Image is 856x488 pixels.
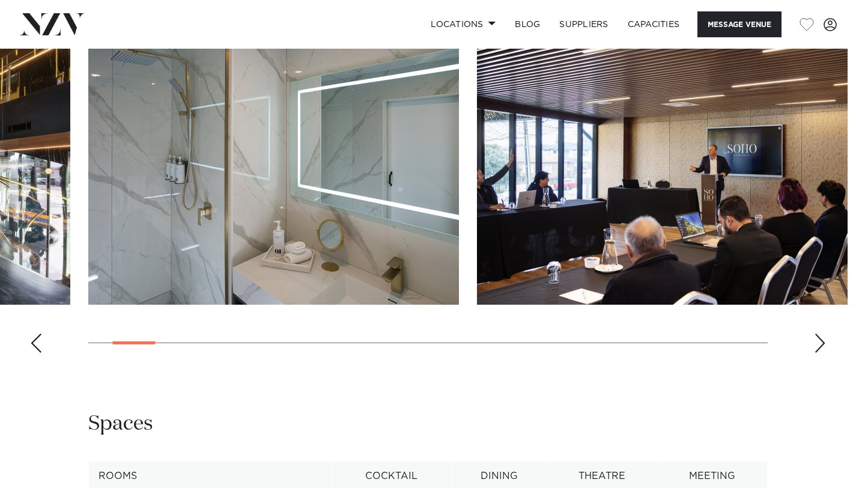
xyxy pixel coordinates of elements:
swiper-slide: 2 / 28 [88,32,459,305]
a: Capacities [618,11,690,37]
a: SUPPLIERS [550,11,618,37]
img: nzv-logo.png [19,13,85,35]
button: Message Venue [697,11,782,37]
a: BLOG [505,11,550,37]
h2: Spaces [88,410,153,438]
a: Locations [421,11,505,37]
swiper-slide: 3 / 28 [477,32,848,305]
